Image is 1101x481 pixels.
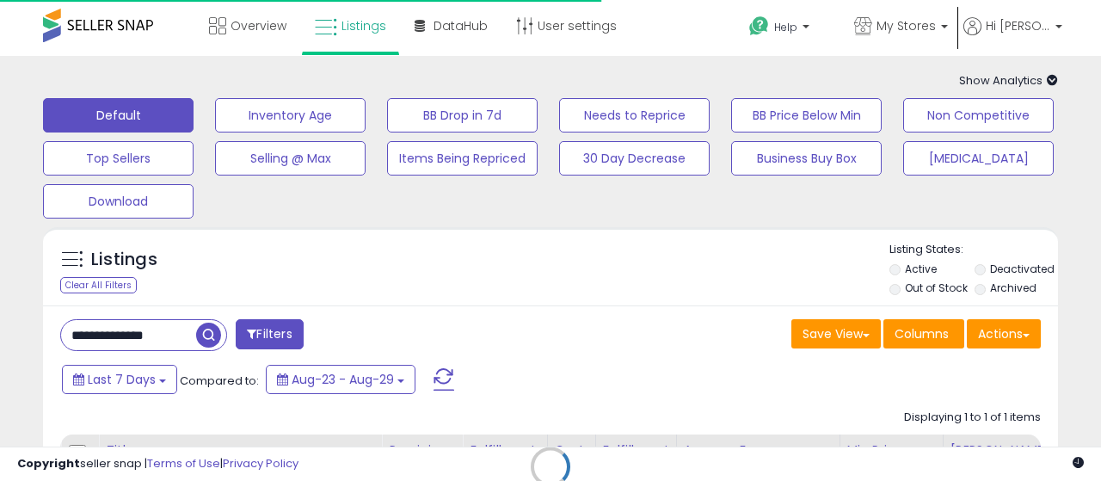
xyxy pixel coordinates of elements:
[731,98,882,133] button: BB Price Below Min
[559,98,710,133] button: Needs to Reprice
[903,98,1054,133] button: Non Competitive
[341,17,386,34] span: Listings
[43,184,194,219] button: Download
[903,141,1054,176] button: [MEDICAL_DATA]
[215,141,366,176] button: Selling @ Max
[17,455,80,472] strong: Copyright
[986,17,1050,34] span: Hi [PERSON_NAME]
[959,72,1058,89] span: Show Analytics
[17,456,298,472] div: seller snap | |
[963,17,1062,56] a: Hi [PERSON_NAME]
[559,141,710,176] button: 30 Day Decrease
[774,20,797,34] span: Help
[387,98,538,133] button: BB Drop in 7d
[748,15,770,37] i: Get Help
[434,17,488,34] span: DataHub
[43,141,194,176] button: Top Sellers
[735,3,839,56] a: Help
[731,141,882,176] button: Business Buy Box
[387,141,538,176] button: Items Being Repriced
[215,98,366,133] button: Inventory Age
[876,17,936,34] span: My Stores
[43,98,194,133] button: Default
[231,17,286,34] span: Overview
